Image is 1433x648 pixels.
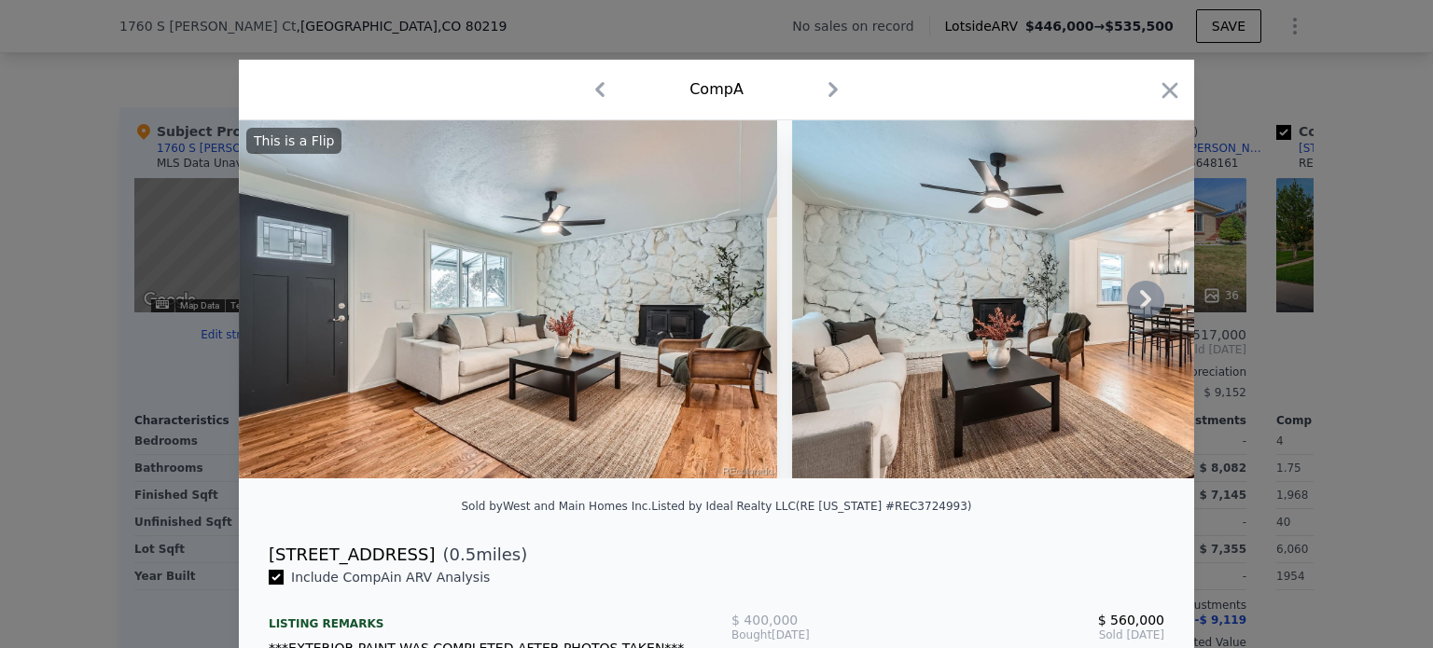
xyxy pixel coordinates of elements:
[462,500,652,513] div: Sold by West and Main Homes Inc .
[269,601,702,631] div: Listing remarks
[435,542,527,568] span: ( miles)
[651,500,971,513] div: Listed by Ideal Realty LLC (RE [US_STATE] #REC3724993)
[450,545,477,564] span: 0.5
[731,627,876,642] div: [DATE]
[239,120,777,478] img: Property Img
[731,627,772,642] span: Bought
[689,78,744,101] div: Comp A
[876,627,1164,642] span: Sold [DATE]
[246,128,341,154] div: This is a Flip
[269,542,435,568] div: [STREET_ADDRESS]
[731,613,798,627] span: $ 400,000
[284,570,497,585] span: Include Comp A in ARV Analysis
[1098,613,1164,627] span: $ 560,000
[792,120,1330,478] img: Property Img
